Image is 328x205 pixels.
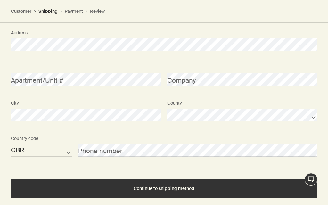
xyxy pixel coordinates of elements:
select: Country code [11,144,72,157]
input: Phone number [78,144,317,157]
input: City [11,109,161,121]
button: Continue to shipping method [11,179,317,198]
input: Company [167,73,317,86]
button: Live Assistance [305,173,317,186]
button: Customer [11,8,31,14]
input: Apartment/Unit # [11,73,161,86]
button: Payment [65,8,83,14]
button: Review [90,8,105,14]
span: Continue to shipping method [134,186,194,191]
input: Address [11,38,317,51]
button: Shipping [38,8,58,14]
select: County [167,109,317,121]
